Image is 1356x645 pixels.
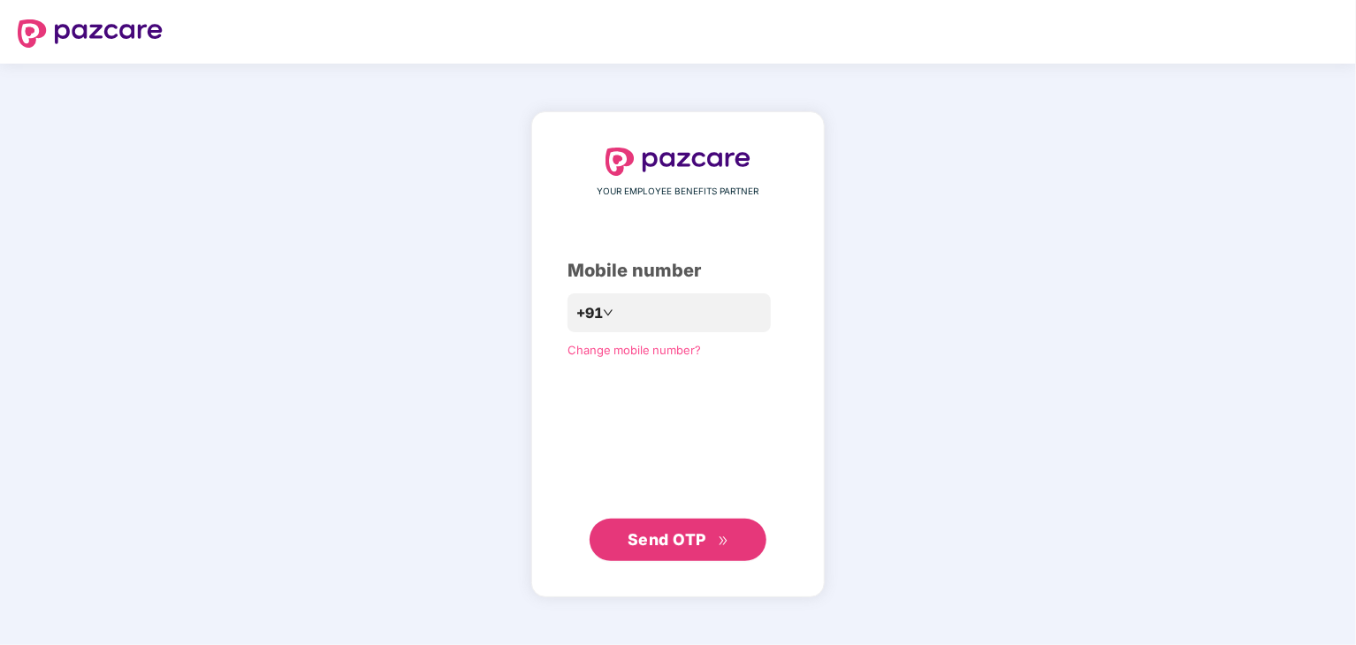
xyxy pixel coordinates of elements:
[628,530,706,549] span: Send OTP
[603,307,613,318] span: down
[598,185,759,199] span: YOUR EMPLOYEE BENEFITS PARTNER
[568,257,788,285] div: Mobile number
[576,302,603,324] span: +91
[590,519,766,561] button: Send OTPdouble-right
[18,19,163,48] img: logo
[568,343,701,357] a: Change mobile number?
[606,148,750,176] img: logo
[718,535,729,547] span: double-right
